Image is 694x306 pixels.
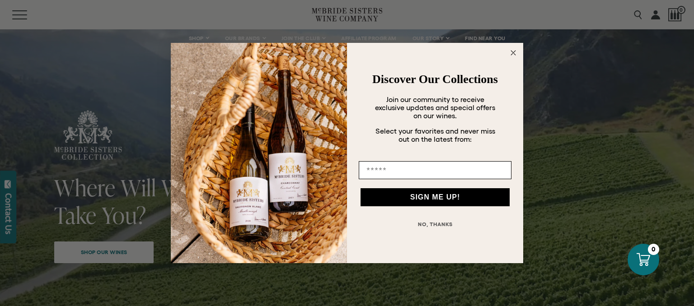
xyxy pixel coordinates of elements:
[375,127,495,143] span: Select your favorites and never miss out on the latest from:
[648,244,659,255] div: 0
[359,215,511,233] button: NO, THANKS
[171,43,347,263] img: 42653730-7e35-4af7-a99d-12bf478283cf.jpeg
[375,95,495,120] span: Join our community to receive exclusive updates and special offers on our wines.
[359,161,511,179] input: Email
[372,73,498,86] strong: Discover Our Collections
[361,188,510,206] button: SIGN ME UP!
[508,47,519,58] button: Close dialog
